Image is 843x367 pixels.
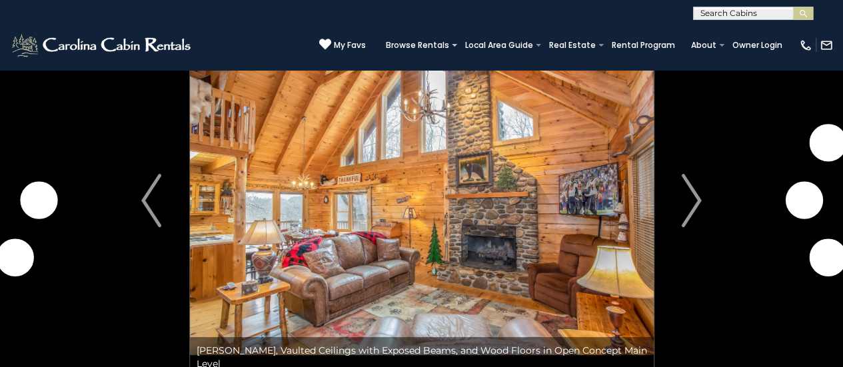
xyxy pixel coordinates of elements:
img: phone-regular-white.png [799,39,812,52]
img: arrow [682,174,702,227]
a: About [684,36,723,55]
a: Owner Login [726,36,789,55]
img: White-1-2.png [10,32,195,59]
a: My Favs [319,38,366,52]
a: Local Area Guide [458,36,540,55]
span: My Favs [334,39,366,51]
a: Rental Program [605,36,682,55]
img: mail-regular-white.png [820,39,833,52]
a: Real Estate [542,36,602,55]
img: arrow [141,174,161,227]
a: Browse Rentals [379,36,456,55]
